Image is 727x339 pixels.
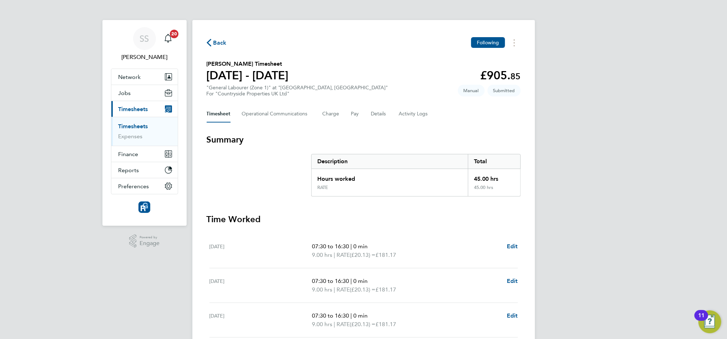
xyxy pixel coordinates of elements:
[111,201,178,213] a: Go to home page
[140,240,160,246] span: Engage
[207,38,227,47] button: Back
[337,285,350,294] span: RATE
[207,214,521,225] h3: Time Worked
[468,185,520,196] div: 45.00 hrs
[111,162,178,178] button: Reports
[312,243,349,250] span: 07:30 to 16:30
[161,27,175,50] a: 20
[111,178,178,194] button: Preferences
[102,20,187,226] nav: Main navigation
[312,251,332,258] span: 9.00 hrs
[471,37,505,48] button: Following
[140,34,149,43] span: SS
[350,278,352,284] span: |
[698,315,705,325] div: 11
[118,90,131,96] span: Jobs
[118,151,138,158] span: Finance
[507,311,518,320] a: Edit
[508,37,521,48] button: Timesheets Menu
[353,243,368,250] span: 0 min
[311,154,521,196] div: Summary
[350,321,375,328] span: (£20.13) =
[337,320,350,329] span: RATE
[118,74,141,80] span: Network
[111,53,178,61] span: Sasha Steeples
[350,243,352,250] span: |
[375,286,396,293] span: £181.17
[350,312,352,319] span: |
[207,85,388,97] div: "General Labourer (Zone 1)" at "[GEOGRAPHIC_DATA], [GEOGRAPHIC_DATA]"
[312,278,349,284] span: 07:30 to 16:30
[111,69,178,85] button: Network
[507,242,518,251] a: Edit
[209,277,312,294] div: [DATE]
[480,69,521,82] app-decimal: £905.
[353,312,368,319] span: 0 min
[118,106,148,113] span: Timesheets
[111,101,178,117] button: Timesheets
[207,60,289,68] h2: [PERSON_NAME] Timesheet
[350,286,375,293] span: (£20.13) =
[334,321,335,328] span: |
[138,201,150,213] img: resourcinggroup-logo-retina.png
[468,154,520,169] div: Total
[242,105,311,123] button: Operational Communications
[507,277,518,285] a: Edit
[317,185,328,190] div: RATE
[399,105,429,123] button: Activity Logs
[207,105,231,123] button: Timesheet
[140,234,160,240] span: Powered by
[511,71,521,81] span: 85
[477,39,499,46] span: Following
[118,133,143,140] a: Expenses
[350,251,375,258] span: (£20.13) =
[213,39,227,47] span: Back
[312,321,332,328] span: 9.00 hrs
[118,183,149,190] span: Preferences
[323,105,340,123] button: Charge
[111,85,178,101] button: Jobs
[507,278,518,284] span: Edit
[488,85,521,96] span: This timesheet is Submitted.
[458,85,485,96] span: This timesheet was manually created.
[337,251,350,259] span: RATE
[111,27,178,61] a: SS[PERSON_NAME]
[209,311,312,329] div: [DATE]
[353,278,368,284] span: 0 min
[507,243,518,250] span: Edit
[334,286,335,293] span: |
[207,68,289,83] h1: [DATE] - [DATE]
[351,105,360,123] button: Pay
[507,312,518,319] span: Edit
[375,321,396,328] span: £181.17
[118,167,139,174] span: Reports
[129,234,160,248] a: Powered byEngage
[334,251,335,258] span: |
[207,134,521,145] h3: Summary
[312,169,468,185] div: Hours worked
[118,123,148,130] a: Timesheets
[209,242,312,259] div: [DATE]
[170,30,178,38] span: 20
[111,117,178,146] div: Timesheets
[111,146,178,162] button: Finance
[371,105,388,123] button: Details
[698,310,721,333] button: Open Resource Center, 11 new notifications
[312,312,349,319] span: 07:30 to 16:30
[207,91,388,97] div: For "Countryside Properties UK Ltd"
[468,169,520,185] div: 45.00 hrs
[312,286,332,293] span: 9.00 hrs
[375,251,396,258] span: £181.17
[312,154,468,169] div: Description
